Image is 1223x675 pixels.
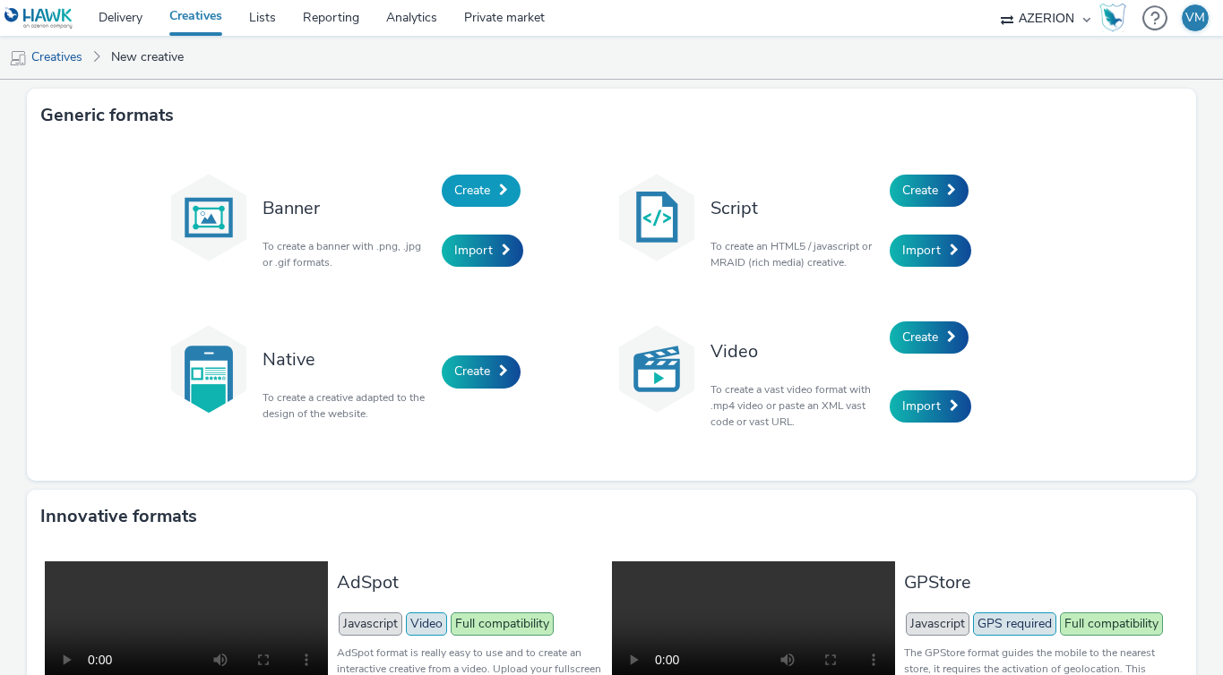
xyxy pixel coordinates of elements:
p: To create a banner with .png, .jpg or .gif formats. [263,238,433,270]
span: Full compatibility [1060,612,1163,636]
h3: Banner [263,196,433,220]
a: Import [890,235,971,267]
span: Import [902,397,941,414]
p: To create a creative adapted to the design of the website. [263,389,433,422]
img: mobile [9,49,27,67]
img: video.svg [612,324,702,414]
a: Create [442,175,521,207]
span: GPS required [973,612,1056,636]
p: To create a vast video format with .mp4 video or paste an XML vast code or vast URL. [711,381,881,430]
a: Import [442,235,523,267]
span: Import [902,242,941,259]
img: code.svg [612,173,702,262]
a: Create [890,321,969,354]
a: Create [890,175,969,207]
span: Import [454,242,493,259]
img: native.svg [164,324,254,414]
span: Create [454,363,490,380]
span: Create [902,329,938,346]
a: Import [890,390,971,423]
span: Javascript [339,612,402,636]
h3: Video [711,339,881,363]
img: banner.svg [164,173,254,262]
a: New creative [102,36,193,79]
div: VM [1185,4,1205,31]
a: Create [442,355,521,388]
span: Full compatibility [451,612,554,636]
h3: Script [711,196,881,220]
img: Hawk Academy [1099,4,1126,32]
span: Create [902,182,938,199]
a: Hawk Academy [1099,4,1133,32]
h3: GPStore [904,570,1169,594]
h3: AdSpot [337,570,602,594]
img: undefined Logo [4,7,73,30]
p: To create an HTML5 / javascript or MRAID (rich media) creative. [711,238,881,270]
span: Javascript [906,612,969,636]
span: Video [406,612,447,636]
h3: Native [263,347,433,372]
span: Create [454,182,490,199]
h3: Innovative formats [40,503,197,530]
h3: Generic formats [40,102,174,129]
